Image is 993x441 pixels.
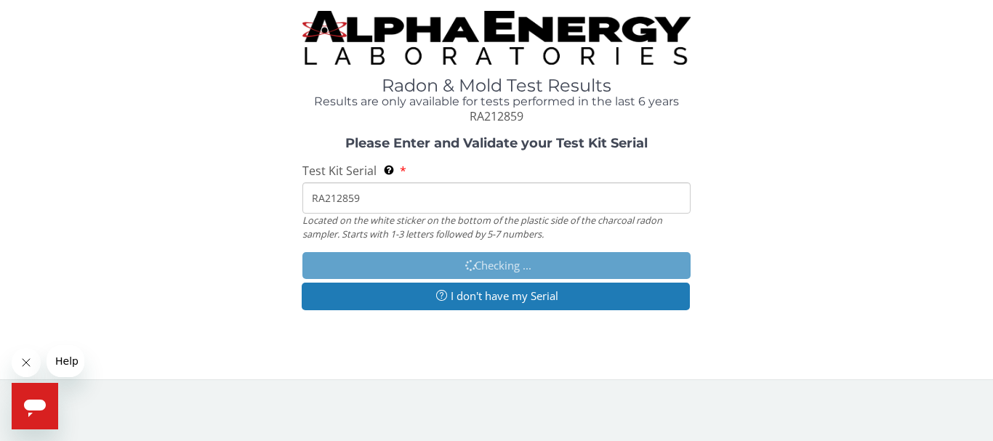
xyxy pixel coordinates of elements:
img: TightCrop.jpg [302,11,691,65]
h4: Results are only available for tests performed in the last 6 years [302,95,691,108]
iframe: Close message [12,348,41,377]
span: RA212859 [470,108,523,124]
h1: Radon & Mold Test Results [302,76,691,95]
iframe: Button to launch messaging window [12,383,58,429]
strong: Please Enter and Validate your Test Kit Serial [345,135,648,151]
iframe: Message from company [47,345,84,377]
span: Test Kit Serial [302,163,377,179]
button: Checking ... [302,252,691,279]
div: Located on the white sticker on the bottom of the plastic side of the charcoal radon sampler. Sta... [302,214,691,240]
button: I don't have my Serial [302,283,690,309]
